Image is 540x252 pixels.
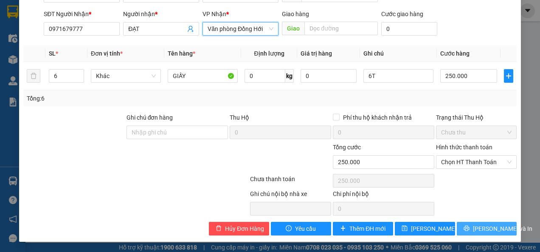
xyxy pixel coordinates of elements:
div: Chi phí nội bộ [333,189,434,202]
span: VP Nhận [202,11,226,17]
th: Ghi chú [360,45,437,62]
span: Hủy Đơn Hàng [225,224,264,233]
button: deleteHủy Đơn Hàng [209,222,269,235]
div: Người nhận [123,9,199,19]
span: SL [49,50,56,57]
span: exclamation-circle [286,225,292,232]
span: Giao [282,22,304,35]
span: Tổng cước [333,144,361,151]
span: plus [504,73,513,79]
button: plus [504,69,514,83]
div: SĐT Người Nhận [44,9,120,19]
span: Chưa thu [441,126,512,139]
button: save[PERSON_NAME] thay đổi [395,222,455,235]
span: close-circle [507,160,512,165]
span: Khác [96,70,156,82]
span: [PERSON_NAME] thay đổi [411,224,479,233]
span: Phí thu hộ khách nhận trả [340,113,415,122]
input: Dọc đường [304,22,378,35]
label: Hình thức thanh toán [436,144,492,151]
span: [PERSON_NAME] và In [473,224,532,233]
button: plusThêm ĐH mới [333,222,393,235]
span: Tên hàng [168,50,195,57]
input: Ghi chú đơn hàng [127,126,228,139]
span: Giao hàng [282,11,309,17]
input: Ghi Chú [363,69,433,83]
span: up [77,71,82,76]
span: delete [216,225,222,232]
button: printer[PERSON_NAME] và In [457,222,517,235]
div: Trạng thái Thu Hộ [436,113,517,122]
span: Decrease Value [74,76,84,82]
label: Ghi chú đơn hàng [127,114,173,121]
span: Chọn HT Thanh Toán [441,156,512,168]
span: kg [285,69,294,83]
span: plus [340,225,346,232]
span: save [402,225,408,232]
span: Định lượng [254,50,284,57]
label: Cước giao hàng [381,11,423,17]
span: Đơn vị tính [91,50,123,57]
span: Giá trị hàng [301,50,332,57]
span: Increase Value [74,70,84,76]
span: Yêu cầu [295,224,316,233]
div: Tổng: 6 [27,94,209,103]
span: Văn phòng Đồng Hới [208,22,273,35]
span: Cước hàng [440,50,470,57]
input: Cước giao hàng [381,22,437,36]
input: VD: Bàn, Ghế [168,69,238,83]
span: down [77,77,82,82]
span: user-add [187,25,194,32]
span: Thu Hộ [230,114,249,121]
div: Ghi chú nội bộ nhà xe [250,189,331,202]
span: printer [464,225,470,232]
div: Chưa thanh toán [249,174,332,189]
button: exclamation-circleYêu cầu [271,222,331,235]
span: Thêm ĐH mới [349,224,385,233]
button: delete [27,69,40,83]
